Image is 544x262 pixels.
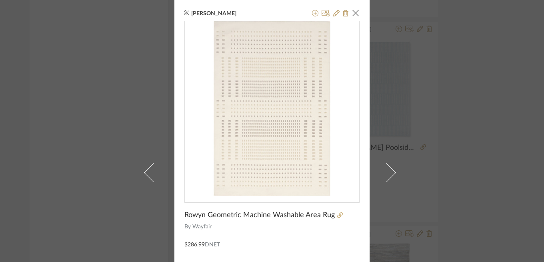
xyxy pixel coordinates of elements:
[348,5,364,21] button: Close
[184,211,335,220] span: Rowyn Geometric Machine Washable Area Rug
[205,242,220,248] span: DNET
[184,223,191,231] span: By
[192,223,360,231] span: Wayfair
[184,242,205,248] span: $286.99
[191,10,249,17] span: [PERSON_NAME]
[185,21,359,196] img: d1d5c1b1-a2c6-4506-a70e-1889e163515a_436x436.jpg
[185,21,359,196] div: 0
